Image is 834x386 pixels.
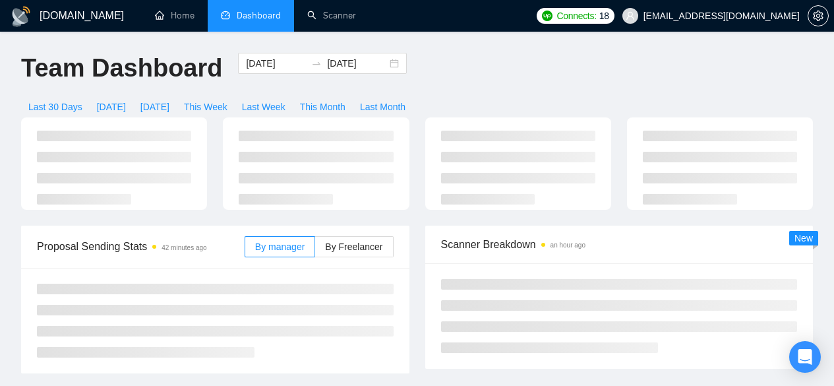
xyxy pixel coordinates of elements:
span: Scanner Breakdown [441,236,798,253]
a: homeHome [155,10,194,21]
span: dashboard [221,11,230,20]
button: setting [808,5,829,26]
span: [DATE] [97,100,126,114]
span: By Freelancer [325,241,382,252]
span: Connects: [556,9,596,23]
a: searchScanner [307,10,356,21]
span: 18 [599,9,609,23]
button: Last Week [235,96,293,117]
button: This Week [177,96,235,117]
div: Open Intercom Messenger [789,341,821,373]
input: Start date [246,56,306,71]
time: 42 minutes ago [162,244,206,251]
span: to [311,58,322,69]
span: swap-right [311,58,322,69]
button: [DATE] [133,96,177,117]
span: Last Month [360,100,405,114]
input: End date [327,56,387,71]
span: Dashboard [237,10,281,21]
a: setting [808,11,829,21]
button: [DATE] [90,96,133,117]
span: Last 30 Days [28,100,82,114]
span: setting [808,11,828,21]
span: Proposal Sending Stats [37,238,245,255]
button: This Month [293,96,353,117]
img: logo [11,6,32,27]
span: Last Week [242,100,285,114]
span: user [626,11,635,20]
span: By manager [255,241,305,252]
span: This Week [184,100,227,114]
button: Last 30 Days [21,96,90,117]
img: upwork-logo.png [542,11,552,21]
span: This Month [300,100,345,114]
span: [DATE] [140,100,169,114]
button: Last Month [353,96,413,117]
h1: Team Dashboard [21,53,222,84]
time: an hour ago [551,241,585,249]
span: New [794,233,813,243]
